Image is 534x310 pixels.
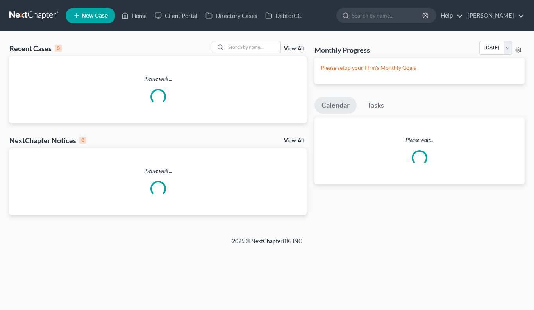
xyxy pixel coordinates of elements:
div: NextChapter Notices [9,136,86,145]
input: Search by name... [352,8,423,23]
span: New Case [82,13,108,19]
a: Help [437,9,463,23]
p: Please wait... [9,167,307,175]
a: View All [284,138,304,143]
a: [PERSON_NAME] [464,9,524,23]
a: Tasks [360,97,391,114]
h3: Monthly Progress [314,45,370,55]
div: 2025 © NextChapterBK, INC [45,237,490,251]
p: Please wait... [314,136,525,144]
a: Directory Cases [202,9,261,23]
a: View All [284,46,304,51]
a: Client Portal [151,9,202,23]
div: 0 [55,45,62,52]
p: Please setup your Firm's Monthly Goals [321,64,518,72]
a: Home [118,9,151,23]
p: Please wait... [9,75,307,83]
a: DebtorCC [261,9,305,23]
a: Calendar [314,97,357,114]
div: 0 [79,137,86,144]
div: Recent Cases [9,44,62,53]
input: Search by name... [226,41,280,53]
